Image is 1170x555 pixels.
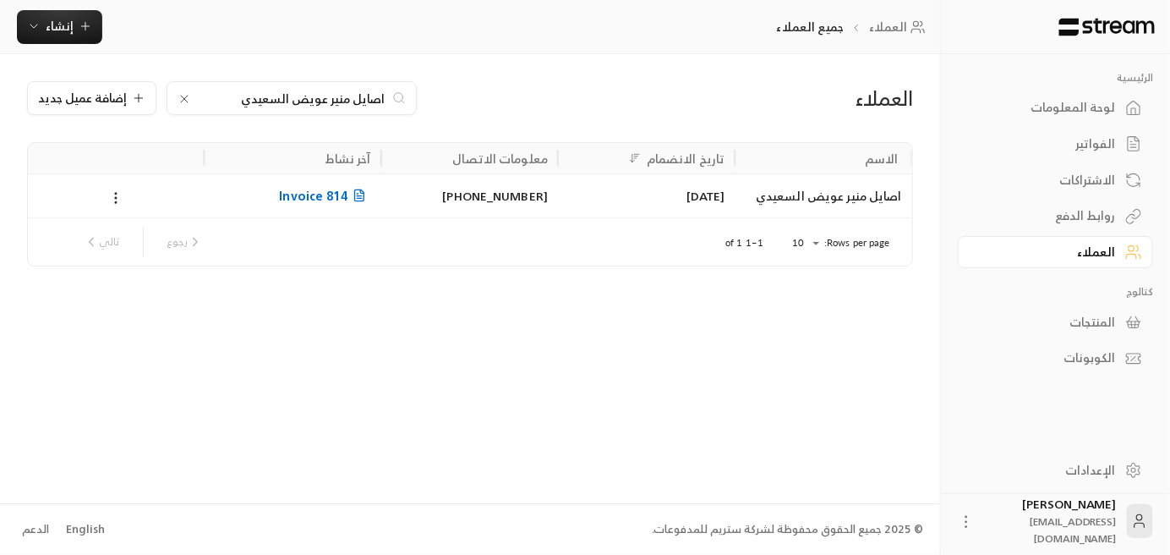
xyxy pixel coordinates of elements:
div: [PHONE_NUMBER] [391,174,548,217]
a: المنتجات [958,305,1153,338]
button: إضافة عميل جديد [27,81,156,115]
div: آخر نشاط [325,148,371,169]
div: [DATE] [568,174,724,217]
div: © 2025 جميع الحقوق محفوظة لشركة ستريم للمدفوعات. [652,521,923,538]
div: الفواتير [979,135,1115,152]
input: ابحث باسم العميل أو رقم الهاتف [198,89,385,107]
p: جميع العملاء [777,19,844,36]
div: روابط الدفع [979,207,1115,224]
img: Logo [1058,18,1156,36]
div: 10 [784,233,824,254]
div: الإعدادات [979,462,1115,479]
div: المنتجات [979,314,1115,331]
div: العملاء [979,244,1115,261]
a: الإعدادات [958,453,1153,486]
a: الفواتير [958,128,1153,161]
a: العملاء [958,236,1153,269]
nav: breadcrumb [777,19,932,36]
div: معلومات الاتصال [452,148,548,169]
p: Rows per page: [824,236,890,250]
div: العملاء [629,85,913,112]
a: العملاء [869,19,931,36]
div: English [66,521,105,538]
span: إضافة عميل جديد [38,92,127,104]
p: كتالوج [958,285,1153,299]
span: Invoice 814 [279,185,370,206]
span: إنشاء [46,15,74,36]
p: 1–1 of 1 [725,236,763,250]
div: تاريخ الانضمام [647,148,725,169]
div: الكوبونات [979,349,1115,366]
div: الاسم [865,148,899,169]
div: اصايل منير عويض السعيدي [746,174,902,217]
a: روابط الدفع [958,200,1153,233]
button: Sort [625,148,645,168]
button: إنشاء [17,10,102,44]
p: الرئيسية [958,71,1153,85]
div: الاشتراكات [979,172,1115,189]
a: الاشتراكات [958,163,1153,196]
div: لوحة المعلومات [979,99,1115,116]
a: الكوبونات [958,342,1153,375]
span: [EMAIL_ADDRESS][DOMAIN_NAME] [1030,513,1117,547]
a: الدعم [17,514,55,545]
a: لوحة المعلومات [958,91,1153,124]
div: [PERSON_NAME] [985,496,1117,547]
